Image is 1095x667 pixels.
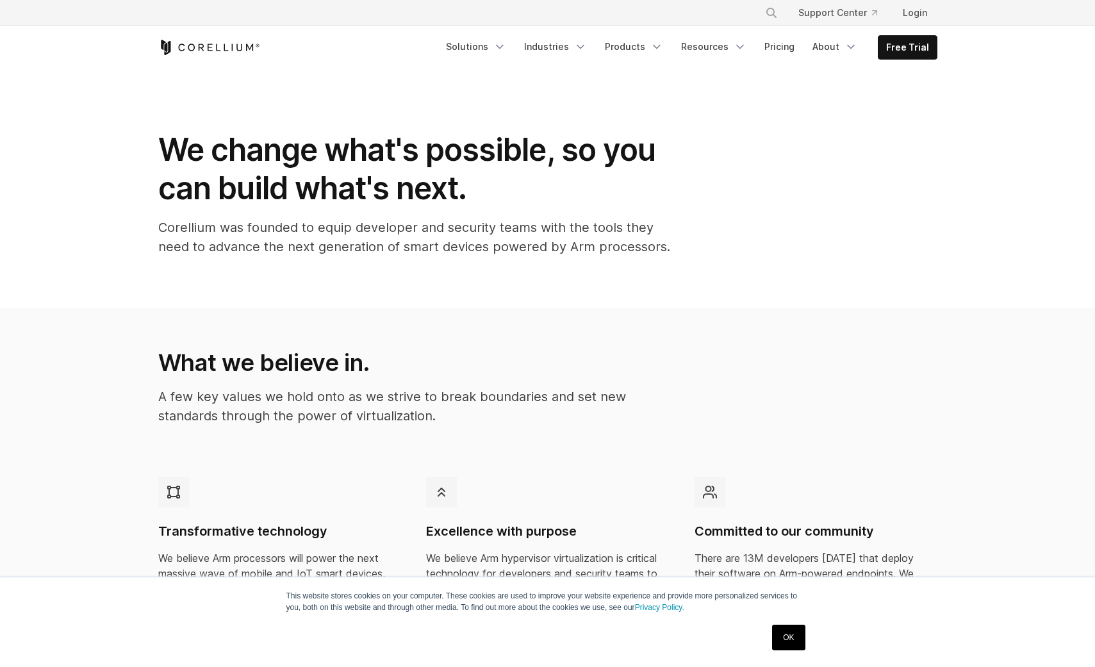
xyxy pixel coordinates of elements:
[158,523,401,540] h4: Transformative technology
[893,1,937,24] a: Login
[286,590,809,613] p: This website stores cookies on your computer. These cookies are used to improve your website expe...
[805,35,865,58] a: About
[426,523,669,540] h4: Excellence with purpose
[635,603,684,612] a: Privacy Policy.
[158,349,669,377] h2: What we believe in.
[695,550,937,658] p: There are 13M developers [DATE] that deploy their software on Arm-powered endpoints. We believe t...
[158,131,671,208] h1: We change what's possible, so you can build what's next.
[597,35,671,58] a: Products
[158,550,401,627] p: We believe Arm processors will power the next massive wave of mobile and IoT smart devices, expon...
[673,35,754,58] a: Resources
[772,625,805,650] a: OK
[760,1,783,24] button: Search
[695,523,937,540] h4: Committed to our community
[158,40,260,55] a: Corellium Home
[750,1,937,24] div: Navigation Menu
[788,1,887,24] a: Support Center
[426,550,669,627] p: We believe Arm hypervisor virtualization is critical technology for developers and security teams...
[158,387,669,425] p: A few key values we hold onto as we strive to break boundaries and set new standards through the ...
[158,218,671,256] p: Corellium was founded to equip developer and security teams with the tools they need to advance t...
[757,35,802,58] a: Pricing
[516,35,595,58] a: Industries
[438,35,514,58] a: Solutions
[878,36,937,59] a: Free Trial
[438,35,937,60] div: Navigation Menu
